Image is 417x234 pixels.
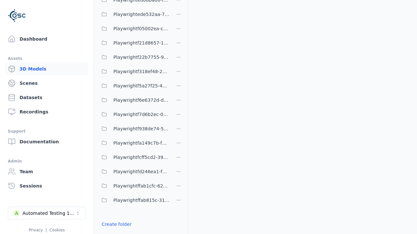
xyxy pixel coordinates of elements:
[98,8,169,21] button: Playwrightede532aa-7339-45f7-8331-59c496805e31
[5,105,88,118] a: Recordings
[113,125,169,133] span: Playwrightf938de74-5787-461e-b2f7-d3c2c2798525
[98,179,169,192] button: Playwrightffab1cfc-6293-4a63-b192-c0ce7931d3c5
[113,110,169,118] span: Playwrightf7d6b2ec-0c2d-4b61-b130-c2424894d07e
[113,82,169,90] span: Playwrightf5a27f25-4b21-40df-860f-4385a207a8a6
[5,179,88,192] a: Sessions
[98,194,169,207] button: Playwrightffab815c-3132-4ca9-9321-41b7911218bf
[98,36,169,49] button: Playwrightf21d8657-1a90-4d62-a0d6-d375ceb0f4d9
[8,207,86,220] button: Select a workspace
[98,136,169,149] button: Playwrightfa149c7b-f1d1-4da2-bf0b-5d1572eedb4f
[46,228,47,232] span: |
[113,196,169,204] span: Playwrightffab815c-3132-4ca9-9321-41b7911218bf
[98,79,169,92] button: Playwrightf5a27f25-4b21-40df-860f-4385a207a8a6
[98,65,169,78] button: Playwrightf318ef48-2396-40bb-9121-597365a9c38d
[113,168,169,175] span: Playwrightfd246ea1-f13f-4e77-acca-fcd6d55a72dd
[98,165,169,178] button: Playwrightfd246ea1-f13f-4e77-acca-fcd6d55a72dd
[113,39,169,47] span: Playwrightf21d8657-1a90-4d62-a0d6-d375ceb0f4d9
[113,10,169,18] span: Playwrightede532aa-7339-45f7-8331-59c496805e31
[102,221,132,227] a: Create folder
[5,135,88,148] a: Documentation
[5,77,88,90] a: Scenes
[29,228,43,232] a: Privacy
[8,157,86,165] div: Admin
[113,25,169,32] span: Playwrightf05002ea-cdf5-49d5-8c73-e30e9b073536
[8,127,86,135] div: Support
[98,94,169,107] button: Playwrightf6e6372d-d8c3-48d1-8f16-0ef137004ef1
[98,108,169,121] button: Playwrightf7d6b2ec-0c2d-4b61-b130-c2424894d07e
[5,91,88,104] a: Datasets
[5,165,88,178] a: Team
[13,210,20,216] div: A
[5,32,88,45] a: Dashboard
[98,151,169,164] button: Playwrightfcff5cd2-393e-496b-8f37-f5ce92b84b95
[5,62,88,75] a: 3D Models
[98,22,169,35] button: Playwrightf05002ea-cdf5-49d5-8c73-e30e9b073536
[8,6,26,25] img: Logo
[113,96,169,104] span: Playwrightf6e6372d-d8c3-48d1-8f16-0ef137004ef1
[98,51,169,64] button: Playwrightf22b7755-9f13-4c77-9466-1ba9964cd8f7
[113,153,169,161] span: Playwrightfcff5cd2-393e-496b-8f37-f5ce92b84b95
[50,228,65,232] a: Cookies
[113,182,169,190] span: Playwrightffab1cfc-6293-4a63-b192-c0ce7931d3c5
[8,55,86,62] div: Assets
[113,139,169,147] span: Playwrightfa149c7b-f1d1-4da2-bf0b-5d1572eedb4f
[98,122,169,135] button: Playwrightf938de74-5787-461e-b2f7-d3c2c2798525
[22,210,75,216] div: Automated Testing 1 - Playwright
[113,53,169,61] span: Playwrightf22b7755-9f13-4c77-9466-1ba9964cd8f7
[113,68,169,75] span: Playwrightf318ef48-2396-40bb-9121-597365a9c38d
[98,218,136,230] button: Create folder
